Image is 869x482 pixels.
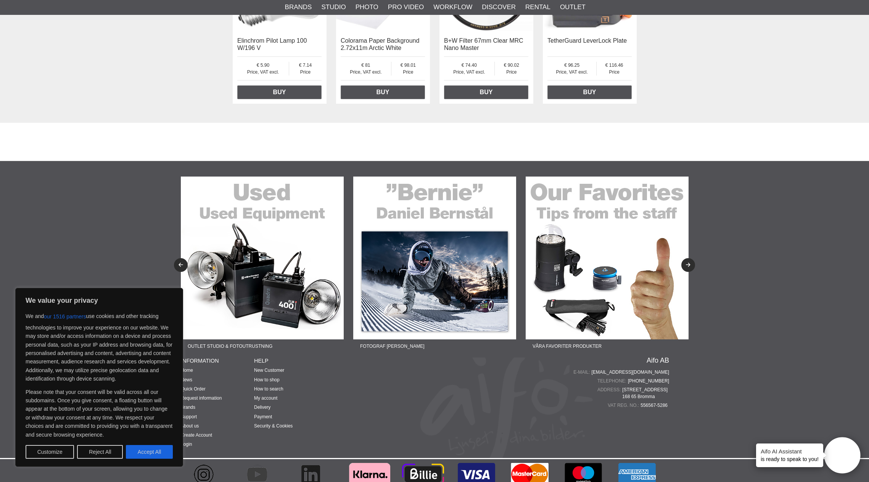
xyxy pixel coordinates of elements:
a: Buy [237,85,322,99]
a: Photo [356,2,378,12]
img: Ad:22-05F banner-sidfot-favorites.jpg [526,177,689,339]
a: TetherGuard LeverLock Plate [547,37,627,44]
span: Price [391,69,425,76]
a: Aifo AB [647,357,669,364]
span: Price [289,69,322,76]
span: 98.01 [391,62,425,69]
h4: HELP [254,357,327,365]
h4: Aifo AI Assistant [761,447,819,455]
span: Price, VAT excl. [444,69,494,76]
span: Price, VAT excl. [341,69,391,76]
a: Outlet [560,2,586,12]
a: Buy [341,85,425,99]
a: Ad:22-03F banner-sidfot-used.jpgOutlet Studio & Fotoutrustning [181,177,344,353]
span: Price [597,69,632,76]
a: Create Account [181,432,212,438]
span: 74.40 [444,62,494,69]
p: Please note that your consent will be valid across all our subdomains. Once you give consent, a f... [26,388,173,439]
a: Ad:22-05F banner-sidfot-favorites.jpgVåra favoriter produkter [526,177,689,353]
img: Ad:22-04F banner-sidfot-bernie.jpg [353,177,516,339]
a: Brands [181,405,195,410]
a: Buy [444,85,528,99]
button: Next [681,258,695,272]
a: Discover [482,2,516,12]
button: Accept All [126,445,173,459]
div: is ready to speak to you! [756,443,823,467]
a: Brands [285,2,312,12]
a: New Customer [254,368,284,373]
a: Home [181,368,193,373]
a: Login [181,442,192,447]
a: Workflow [433,2,472,12]
a: Pro Video [388,2,424,12]
span: 81 [341,62,391,69]
span: 96.25 [547,62,596,69]
button: Previous [174,258,188,272]
span: [STREET_ADDRESS] 168 65 Bromma [622,386,669,400]
span: Address: [597,386,622,393]
span: E-mail: [573,369,591,376]
a: Support [181,414,197,419]
a: Studio [321,2,346,12]
span: VAT reg. no.: [608,402,640,409]
span: 116.46 [597,62,632,69]
p: We and use cookies and other tracking technologies to improve your experience on our website. We ... [26,310,173,383]
button: Reject All [77,445,123,459]
a: Ad:22-04F banner-sidfot-bernie.jpgFotograf [PERSON_NAME] [353,177,516,353]
button: our 1516 partners [44,310,86,323]
a: My account [254,395,277,401]
a: How to search [254,386,283,392]
a: How to shop [254,377,280,382]
span: 7.14 [289,62,322,69]
span: Price [495,69,528,76]
img: Ad:22-03F banner-sidfot-used.jpg [181,177,344,339]
span: Price, VAT excl. [547,69,596,76]
a: Delivery [254,405,270,410]
span: Våra favoriter produkter [526,339,608,353]
span: Telephone: [597,378,628,384]
a: [EMAIL_ADDRESS][DOMAIN_NAME] [592,369,669,376]
a: Payment [254,414,272,419]
span: Fotograf [PERSON_NAME] [353,339,431,353]
a: B+W Filter 67mm Clear MRC Nano Master [444,37,523,51]
p: We value your privacy [26,296,173,305]
a: News [181,377,192,382]
span: 90.02 [495,62,528,69]
span: Outlet Studio & Fotoutrustning [181,339,279,353]
h4: INFORMATION [181,357,254,365]
span: 556567-5286 [640,402,669,409]
a: Security & Cookies [254,423,293,429]
button: Customize [26,445,74,459]
span: 5.90 [237,62,289,69]
a: Buy [547,85,632,99]
a: Colorama Paper Background 2.72x11m Arctic White [341,37,419,51]
a: Quick Order [181,386,206,392]
a: Rental [525,2,550,12]
a: Request information [181,395,222,401]
a: [PHONE_NUMBER] [628,378,669,384]
span: Price, VAT excl. [237,69,289,76]
a: Elinchrom Pilot Lamp 100 W/196 V [237,37,307,51]
div: We value your privacy [15,288,183,467]
a: About us [181,423,199,429]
